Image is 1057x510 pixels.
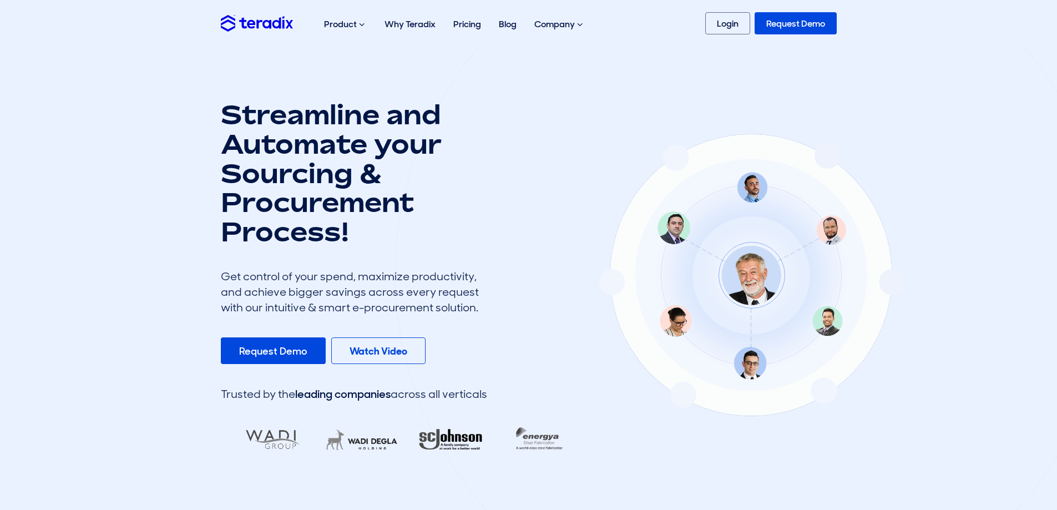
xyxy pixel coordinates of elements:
span: leading companies [295,387,391,401]
img: RA [402,422,492,458]
a: Pricing [444,7,490,42]
a: Request Demo [221,337,326,364]
a: Why Teradix [376,7,444,42]
a: Blog [490,7,525,42]
div: Get control of your spend, maximize productivity, and achieve bigger savings across every request... [221,269,487,315]
b: Watch Video [350,345,407,358]
div: Trusted by the across all verticals [221,386,487,402]
img: LifeMakers [313,422,403,458]
a: Request Demo [755,12,837,34]
a: Watch Video [331,337,426,364]
a: Login [705,12,750,34]
div: Company [525,7,594,42]
h1: Streamline and Automate your Sourcing & Procurement Process! [221,100,487,246]
div: Product [315,7,376,42]
img: Teradix logo [221,15,293,31]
